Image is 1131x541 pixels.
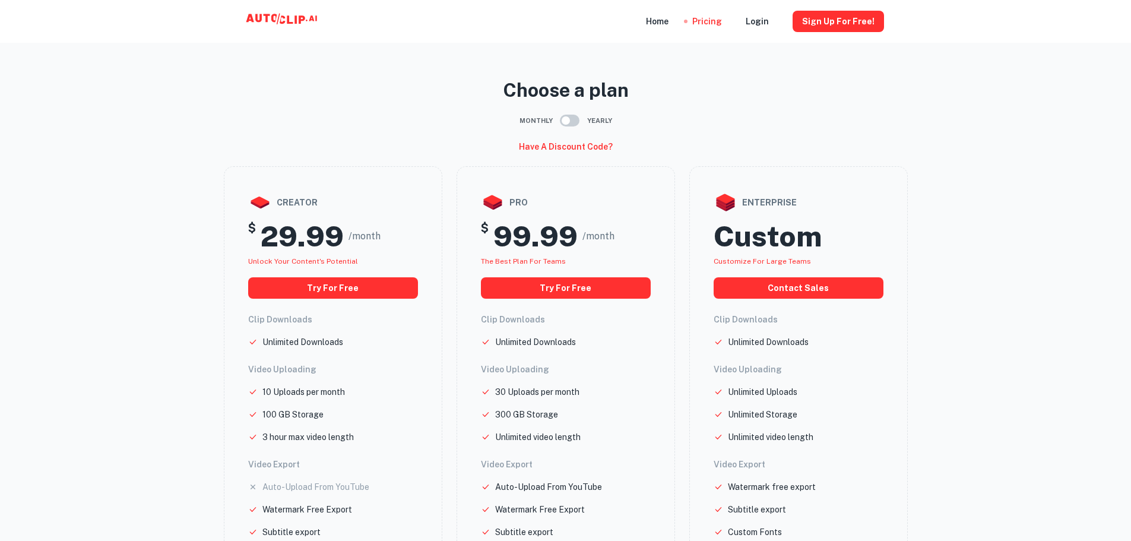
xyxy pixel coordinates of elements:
[714,191,883,214] div: enterprise
[349,229,381,243] span: /month
[481,313,651,326] h6: Clip Downloads
[714,313,883,326] h6: Clip Downloads
[714,219,822,254] h2: Custom
[481,191,651,214] div: pro
[481,458,651,471] h6: Video Export
[248,313,418,326] h6: Clip Downloads
[261,219,344,254] h2: 29.99
[248,191,418,214] div: creator
[728,480,816,493] p: Watermark free export
[495,336,576,349] p: Unlimited Downloads
[519,140,613,153] h6: Have a discount code?
[481,219,489,254] h5: $
[262,385,345,398] p: 10 Uploads per month
[728,526,782,539] p: Custom Fonts
[248,277,418,299] button: Try for free
[262,480,369,493] p: Auto-Upload From YouTube
[582,229,614,243] span: /month
[587,116,612,126] span: Yearly
[714,257,811,265] span: Customize for large teams
[481,257,566,265] span: The best plan for teams
[248,257,358,265] span: Unlock your Content's potential
[495,431,581,444] p: Unlimited video length
[728,503,786,516] p: Subtitle export
[728,336,809,349] p: Unlimited Downloads
[493,219,578,254] h2: 99.99
[248,219,256,254] h5: $
[514,137,617,157] button: Have a discount code?
[495,408,558,421] p: 300 GB Storage
[728,431,813,444] p: Unlimited video length
[262,526,321,539] p: Subtitle export
[495,503,585,516] p: Watermark Free Export
[481,277,651,299] button: Try for free
[262,431,354,444] p: 3 hour max video length
[248,363,418,376] h6: Video Uploading
[262,336,343,349] p: Unlimited Downloads
[714,458,883,471] h6: Video Export
[224,76,908,105] p: Choose a plan
[714,277,883,299] button: Contact Sales
[728,408,797,421] p: Unlimited Storage
[262,503,352,516] p: Watermark Free Export
[519,116,553,126] span: Monthly
[495,480,602,493] p: Auto-Upload From YouTube
[495,385,579,398] p: 30 Uploads per month
[248,458,418,471] h6: Video Export
[714,363,883,376] h6: Video Uploading
[728,385,797,398] p: Unlimited Uploads
[262,408,324,421] p: 100 GB Storage
[793,11,884,32] button: Sign Up for free!
[481,363,651,376] h6: Video Uploading
[495,526,553,539] p: Subtitle export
